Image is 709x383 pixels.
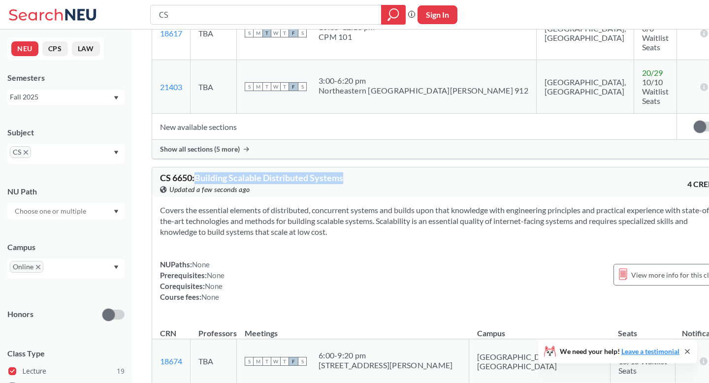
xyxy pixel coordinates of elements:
[536,6,634,60] td: [GEOGRAPHIC_DATA], [GEOGRAPHIC_DATA]
[289,29,298,37] span: F
[158,6,374,23] input: Class, professor, course number, "phrase"
[642,24,669,52] span: 0/0 Waitlist Seats
[72,41,100,56] button: LAW
[418,5,457,24] button: Sign In
[469,318,611,339] th: Campus
[192,260,210,269] span: None
[319,86,528,96] div: Northeastern [GEOGRAPHIC_DATA][PERSON_NAME] 912
[117,366,125,377] span: 19
[7,258,125,279] div: OnlineX to remove pillDropdown arrow
[319,351,452,360] div: 6:00 - 9:20 pm
[160,259,225,302] div: NUPaths: Prerequisites: Corequisites: Course fees:
[280,82,289,91] span: T
[7,186,125,197] div: NU Path
[160,29,182,38] a: 18617
[319,32,375,42] div: CPM 101
[10,205,93,217] input: Choose one or multiple
[289,357,298,366] span: F
[191,318,237,339] th: Professors
[262,357,271,366] span: T
[11,41,38,56] button: NEU
[387,8,399,22] svg: magnifying glass
[642,68,663,77] span: 20 / 29
[7,242,125,253] div: Campus
[201,292,219,301] span: None
[254,357,262,366] span: M
[114,265,119,269] svg: Dropdown arrow
[560,348,679,355] span: We need your help!
[10,146,31,158] span: CSX to remove pill
[618,356,667,375] span: 15/15 Waitlist Seats
[298,29,307,37] span: S
[298,82,307,91] span: S
[245,357,254,366] span: S
[245,29,254,37] span: S
[114,210,119,214] svg: Dropdown arrow
[237,318,469,339] th: Meetings
[152,114,677,140] td: New available sections
[280,29,289,37] span: T
[319,360,452,370] div: [STREET_ADDRESS][PERSON_NAME]
[36,265,40,269] svg: X to remove pill
[205,282,223,290] span: None
[381,5,406,25] div: magnifying glass
[7,144,125,164] div: CSX to remove pillDropdown arrow
[7,309,33,320] p: Honors
[262,29,271,37] span: T
[262,82,271,91] span: T
[319,76,528,86] div: 3:00 - 6:20 pm
[271,357,280,366] span: W
[160,145,240,154] span: Show all sections (5 more)
[536,60,634,114] td: [GEOGRAPHIC_DATA], [GEOGRAPHIC_DATA]
[207,271,225,280] span: None
[160,82,182,92] a: 21403
[271,29,280,37] span: W
[114,96,119,100] svg: Dropdown arrow
[280,357,289,366] span: T
[298,357,307,366] span: S
[42,41,68,56] button: CPS
[160,172,343,183] span: CS 6650 : Building Scalable Distributed Systems
[289,82,298,91] span: F
[610,318,676,339] th: Seats
[7,127,125,138] div: Subject
[621,347,679,355] a: Leave a testimonial
[7,348,125,359] span: Class Type
[10,92,113,102] div: Fall 2025
[191,60,237,114] td: TBA
[191,6,237,60] td: TBA
[271,82,280,91] span: W
[7,89,125,105] div: Fall 2025Dropdown arrow
[160,356,182,366] a: 18674
[254,29,262,37] span: M
[8,365,125,378] label: Lecture
[7,203,125,220] div: Dropdown arrow
[114,151,119,155] svg: Dropdown arrow
[24,150,28,155] svg: X to remove pill
[254,82,262,91] span: M
[160,328,176,339] div: CRN
[7,72,125,83] div: Semesters
[245,82,254,91] span: S
[169,184,250,195] span: Updated a few seconds ago
[10,261,43,273] span: OnlineX to remove pill
[642,77,669,105] span: 10/10 Waitlist Seats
